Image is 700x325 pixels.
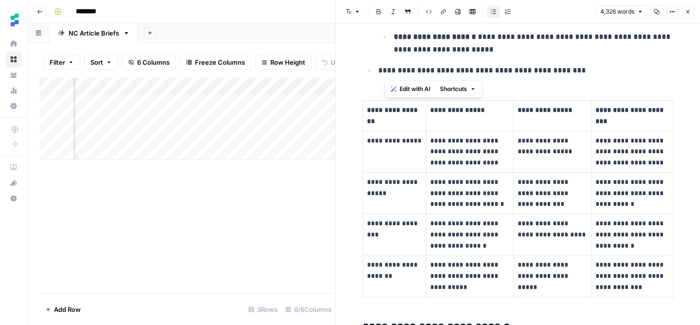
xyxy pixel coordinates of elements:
a: Usage [6,83,21,98]
button: Filter [43,54,80,70]
a: NC Article Briefs [50,23,138,43]
span: Shortcuts [440,85,467,93]
button: Sort [84,54,118,70]
span: Add Row [54,305,81,314]
span: 4,326 words [600,7,634,16]
button: Workspace: Ten Speed [6,8,21,32]
span: 6 Columns [137,57,170,67]
button: Add Row [39,302,87,317]
button: Undo [315,54,353,70]
button: Shortcuts [436,83,480,95]
span: Freeze Columns [195,57,245,67]
button: Edit with AI [387,83,434,95]
div: NC Article Briefs [69,28,119,38]
div: What's new? [6,176,21,190]
div: 6/6 Columns [281,302,335,317]
span: Row Height [270,57,305,67]
span: Undo [331,57,347,67]
a: Your Data [6,67,21,83]
button: Help + Support [6,191,21,206]
a: Settings [6,98,21,114]
button: Row Height [255,54,312,70]
span: Edit with AI [400,85,430,93]
button: 4,326 words [596,5,647,18]
a: Home [6,36,21,52]
div: 3 Rows [245,302,281,317]
button: 6 Columns [122,54,176,70]
img: Ten Speed Logo [6,11,23,29]
button: What's new? [6,175,21,191]
span: Sort [90,57,103,67]
a: Browse [6,52,21,67]
a: AirOps Academy [6,160,21,175]
button: Freeze Columns [180,54,251,70]
span: Filter [50,57,65,67]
